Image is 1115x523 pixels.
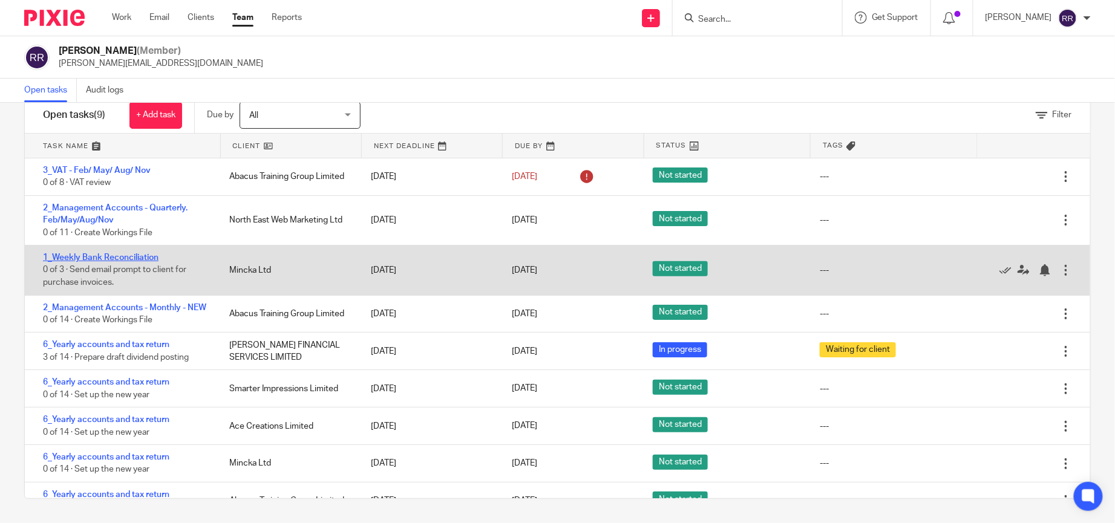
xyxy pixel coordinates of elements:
div: --- [820,308,829,320]
span: [DATE] [512,385,537,393]
div: --- [820,214,829,226]
span: 0 of 3 · Send email prompt to client for purchase invoices. [43,266,186,287]
div: [DATE] [359,377,500,401]
a: 6_Yearly accounts and tax return [43,340,169,349]
a: 2_Management Accounts - Quarterly. Feb/May/Aug/Nov [43,204,188,224]
span: Not started [653,261,708,276]
span: [DATE] [512,310,537,318]
input: Search [697,15,806,25]
a: 6_Yearly accounts and tax return [43,490,169,499]
div: [DATE] [359,489,500,513]
span: All [249,111,258,120]
span: Not started [653,380,708,395]
span: [DATE] [512,266,537,274]
span: [DATE] [512,422,537,430]
h1: Open tasks [43,109,105,122]
span: Not started [653,455,708,470]
span: 0 of 14 · Set up the new year [43,391,149,399]
p: [PERSON_NAME][EMAIL_ADDRESS][DOMAIN_NAME] [59,57,263,70]
div: North East Web Marketing Ltd [217,208,358,232]
div: [DATE] [359,164,500,189]
div: Mincka Ltd [217,258,358,282]
img: svg%3E [24,45,50,70]
div: --- [820,383,829,395]
a: Reports [272,11,302,24]
p: [PERSON_NAME] [986,11,1052,24]
div: Ace Creations Limited [217,414,358,438]
div: Mincka Ltd [217,451,358,475]
div: [DATE] [359,414,500,438]
span: (9) [94,110,105,120]
div: Abacus Training Group Limited [217,489,358,513]
span: In progress [653,342,707,357]
div: --- [820,171,829,183]
span: Filter [1053,111,1072,119]
h2: [PERSON_NAME] [59,45,263,57]
div: [DATE] [359,451,500,475]
a: 1_Weekly Bank Reconciliation [43,253,159,262]
span: 0 of 14 · Create Workings File [43,316,152,324]
img: Pixie [24,10,85,26]
a: 3_VAT - Feb/ May/ Aug/ Nov [43,166,151,175]
a: Open tasks [24,79,77,102]
div: [DATE] [359,339,500,363]
span: Not started [653,305,708,320]
a: Team [232,11,253,24]
div: --- [820,495,829,507]
div: --- [820,264,829,276]
div: [DATE] [359,208,500,232]
span: Waiting for client [820,342,896,357]
span: Get Support [872,13,918,22]
span: Status [656,140,687,151]
div: Abacus Training Group Limited [217,164,358,189]
span: Not started [653,167,708,183]
span: Not started [653,492,708,507]
div: Smarter Impressions Limited [217,377,358,401]
span: Not started [653,417,708,432]
div: --- [820,457,829,469]
a: + Add task [129,102,182,129]
div: Abacus Training Group Limited [217,302,358,326]
img: svg%3E [1058,8,1077,28]
span: 0 of 11 · Create Workings File [43,229,152,237]
span: (Member) [137,46,181,56]
span: [DATE] [512,216,537,224]
p: Due by [207,109,234,121]
a: Audit logs [86,79,132,102]
a: 6_Yearly accounts and tax return [43,378,169,386]
a: 2_Management Accounts - Monthly - NEW [43,304,206,312]
div: [PERSON_NAME] FINANCIAL SERVICES LIMITED [217,333,358,370]
div: [DATE] [359,258,500,282]
span: Not started [653,211,708,226]
a: 6_Yearly accounts and tax return [43,453,169,461]
span: 0 of 8 · VAT review [43,179,111,187]
div: --- [820,420,829,432]
a: Clients [188,11,214,24]
span: 3 of 14 · Prepare draft dividend posting [43,353,189,362]
span: 0 of 14 · Set up the new year [43,428,149,437]
span: 0 of 14 · Set up the new year [43,466,149,474]
span: [DATE] [512,347,537,356]
a: Work [112,11,131,24]
a: 6_Yearly accounts and tax return [43,415,169,424]
a: Mark as done [999,264,1018,276]
a: Email [149,11,169,24]
span: [DATE] [512,496,537,505]
div: [DATE] [359,302,500,326]
span: Tags [823,140,843,151]
span: [DATE] [512,172,537,181]
span: [DATE] [512,460,537,468]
